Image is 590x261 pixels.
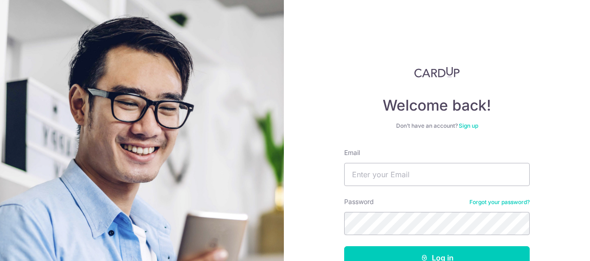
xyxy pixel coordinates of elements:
[459,122,478,129] a: Sign up
[344,96,530,115] h4: Welcome back!
[344,148,360,157] label: Email
[414,67,460,78] img: CardUp Logo
[344,163,530,186] input: Enter your Email
[344,122,530,130] div: Don’t have an account?
[469,199,530,206] a: Forgot your password?
[344,197,374,206] label: Password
